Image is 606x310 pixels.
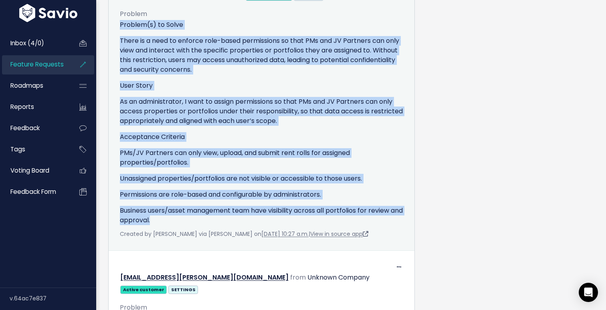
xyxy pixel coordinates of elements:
[120,273,289,282] a: [EMAIL_ADDRESS][PERSON_NAME][DOMAIN_NAME]
[10,166,49,175] span: Voting Board
[120,174,403,183] p: Unassigned properties/portfolios are not visible or accessible to those users.
[2,140,67,159] a: Tags
[17,4,79,22] img: logo-white.9d6f32f41409.svg
[120,206,403,225] p: Business users/asset management team have visibility across all portfolios for review and approval.
[10,81,43,90] span: Roadmaps
[10,103,34,111] span: Reports
[2,76,67,95] a: Roadmaps
[171,286,196,293] strong: SETTINGS
[120,81,403,91] p: User Story
[2,55,67,74] a: Feature Requests
[120,36,403,74] p: There is a need to enforce role-based permissions so that PMs and JV Partners can only view and i...
[2,34,67,52] a: Inbox (4/0)
[2,98,67,116] a: Reports
[2,183,67,201] a: Feedback form
[2,119,67,137] a: Feedback
[120,190,403,199] p: Permissions are role-based and configurable by administrators.
[123,286,164,293] strong: Active customer
[10,60,64,68] span: Feature Requests
[120,132,403,142] p: Acceptance Criteria
[120,20,403,30] p: Problem(s) to Solve
[10,124,40,132] span: Feedback
[120,230,368,238] span: Created by [PERSON_NAME] via [PERSON_NAME] on |
[2,161,67,180] a: Voting Board
[307,272,370,284] div: Unknown Company
[120,97,403,126] p: As an administrator, I want to assign permissions so that PMs and JV Partners can only access pro...
[579,283,598,302] div: Open Intercom Messenger
[120,148,403,167] p: PMs/JV Partners can only view, upload, and submit rent rolls for assigned properties/portfolios.
[120,9,147,18] span: Problem
[10,145,25,153] span: Tags
[310,230,368,238] a: View in source app
[10,39,44,47] span: Inbox (4/0)
[290,273,306,282] span: from
[10,288,96,309] div: v.64ac7e837
[10,187,56,196] span: Feedback form
[261,230,309,238] a: [DATE] 10:27 a.m.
